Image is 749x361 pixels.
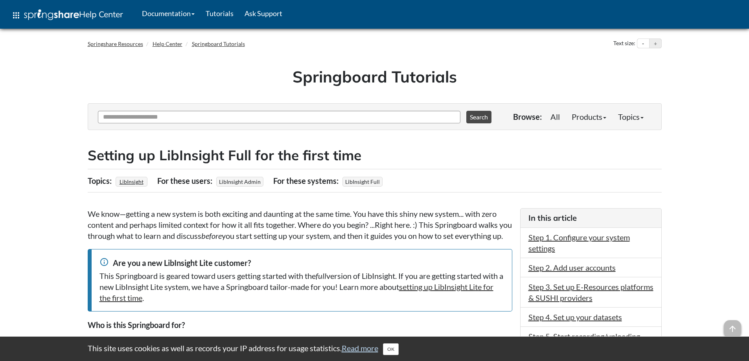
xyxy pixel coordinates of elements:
[239,4,288,23] a: Ask Support
[88,208,512,241] p: We know—getting a new system is both exciting and daunting at the same time. You have this shiny ...
[273,173,340,188] div: For these systems:
[216,177,263,187] span: LibInsight Admin
[94,66,656,88] h1: Springboard Tutorials
[528,332,640,352] a: Step 5. Start recording/uploading data
[650,39,661,48] button: Increase text size
[200,4,239,23] a: Tutorials
[342,177,383,187] span: LibInsight Full
[157,173,214,188] div: For these users:
[612,109,650,125] a: Topics
[88,40,143,47] a: Springshare Resources
[724,320,741,337] span: arrow_upward
[383,343,399,355] button: Close
[724,321,741,330] a: arrow_upward
[153,40,182,47] a: Help Center
[612,38,637,49] div: Text size:
[316,271,326,280] em: full
[528,263,616,272] a: Step 2. Add user accounts
[24,9,79,20] img: Springshare
[528,233,630,253] a: Step 1. Configure your system settings
[88,173,114,188] div: Topics:
[136,4,200,23] a: Documentation
[528,312,622,322] a: Step 4. Set up your datasets
[342,343,378,353] a: Read more
[99,257,109,267] span: info
[513,111,542,122] p: Browse:
[466,111,491,123] button: Search
[637,39,649,48] button: Decrease text size
[88,146,662,165] h2: Setting up LibInsight Full for the first time
[11,11,21,20] span: apps
[192,40,245,47] a: Springboard Tutorials
[79,9,123,19] span: Help Center
[118,176,145,187] a: LibInsight
[88,320,185,330] strong: Who is this Springboard for?
[80,343,670,355] div: This site uses cookies as well as records your IP address for usage statistics.
[528,213,653,224] h3: In this article
[566,109,612,125] a: Products
[6,4,129,27] a: apps Help Center
[99,270,504,303] div: This Springboard is geared toward users getting started with the version of LibInsight. If you ar...
[201,231,222,240] em: before
[528,282,653,302] a: Step 3. Set up E-Resources platforms & SUSHI providers
[99,257,504,268] div: Are you a new LibInsight Lite customer?
[545,109,566,125] a: All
